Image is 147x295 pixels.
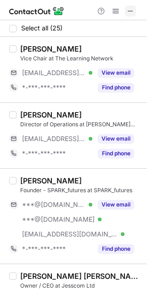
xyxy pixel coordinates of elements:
div: Vice Chair at The Learning Network [20,54,141,63]
button: Reveal Button [98,244,134,254]
div: [PERSON_NAME] [20,110,82,119]
span: ***@[DOMAIN_NAME] [22,215,95,224]
div: [PERSON_NAME] [PERSON_NAME] [20,271,141,281]
button: Reveal Button [98,134,134,143]
span: ***@[DOMAIN_NAME] [22,201,85,209]
span: [EMAIL_ADDRESS][DOMAIN_NAME] [22,69,85,77]
img: ContactOut v5.3.10 [9,6,64,17]
button: Reveal Button [98,149,134,158]
span: [EMAIL_ADDRESS][DOMAIN_NAME] [22,135,85,143]
div: Director of Operations at [PERSON_NAME] Roofing Ltd [20,120,141,129]
div: Owner / CEO at Jesscom Ltd [20,282,141,290]
div: Founder - SPARK_futures at SPARK_futures [20,186,141,195]
span: Select all (25) [21,24,62,32]
button: Reveal Button [98,200,134,209]
div: [PERSON_NAME] [20,176,82,185]
button: Reveal Button [98,83,134,92]
span: [EMAIL_ADDRESS][DOMAIN_NAME] [22,230,118,238]
button: Reveal Button [98,68,134,77]
div: [PERSON_NAME] [20,44,82,53]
